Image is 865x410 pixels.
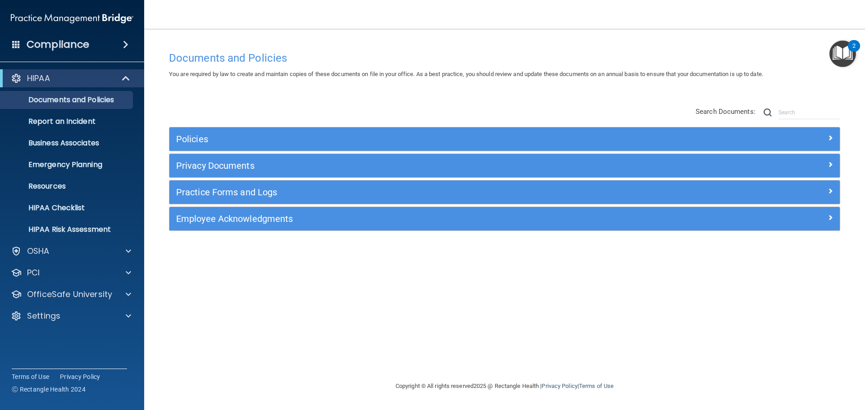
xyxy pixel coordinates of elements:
[696,108,756,116] span: Search Documents:
[6,203,129,212] p: HIPAA Checklist
[764,108,772,117] img: ic-search.3b580494.png
[778,106,840,119] input: Search
[169,52,840,64] h4: Documents and Policies
[579,383,614,389] a: Terms of Use
[27,267,40,278] p: PCI
[6,225,129,234] p: HIPAA Risk Assessment
[6,182,129,191] p: Resources
[829,41,856,67] button: Open Resource Center, 2 new notifications
[12,372,49,381] a: Terms of Use
[27,38,89,51] h4: Compliance
[11,267,131,278] a: PCI
[169,71,763,77] span: You are required by law to create and maintain copies of these documents on file in your office. ...
[176,134,665,144] h5: Policies
[6,160,129,169] p: Emergency Planning
[340,372,669,401] div: Copyright © All rights reserved 2025 @ Rectangle Health | |
[11,289,131,300] a: OfficeSafe University
[6,95,129,104] p: Documents and Policies
[27,311,60,321] p: Settings
[11,311,131,321] a: Settings
[176,185,833,199] a: Practice Forms and Logs
[12,385,86,394] span: Ⓒ Rectangle Health 2024
[11,9,133,27] img: PMB logo
[176,158,833,173] a: Privacy Documents
[176,214,665,224] h5: Employee Acknowledgments
[176,161,665,171] h5: Privacy Documents
[27,73,50,84] p: HIPAA
[6,117,129,126] p: Report an Incident
[27,289,112,300] p: OfficeSafe University
[176,132,833,146] a: Policies
[11,246,131,257] a: OSHA
[542,383,577,389] a: Privacy Policy
[11,73,131,84] a: HIPAA
[176,212,833,226] a: Employee Acknowledgments
[852,46,856,58] div: 2
[27,246,50,257] p: OSHA
[176,187,665,197] h5: Practice Forms and Logs
[6,139,129,148] p: Business Associates
[60,372,100,381] a: Privacy Policy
